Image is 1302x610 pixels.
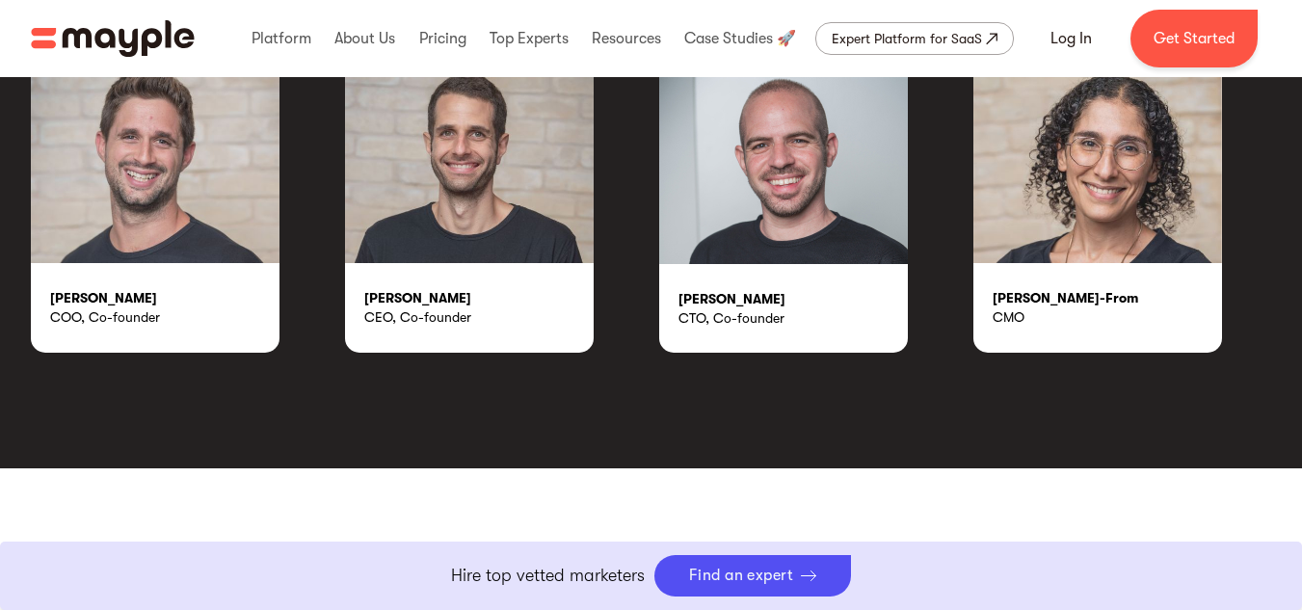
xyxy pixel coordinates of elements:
div: Top Experts [485,8,573,69]
div: Platform [247,8,316,69]
div: CEO, Co-founder [364,307,594,327]
a: Get Started [1130,10,1258,67]
a: home [31,20,195,57]
div: [PERSON_NAME] [50,288,279,307]
div: [PERSON_NAME]-From [993,288,1222,307]
div: Resources [587,8,666,69]
a: Log In [1027,15,1115,62]
div: Expert Platform for SaaS [832,27,982,50]
div: CMO [993,307,1222,327]
p: Hire top vetted marketers [451,563,645,589]
a: Expert Platform for SaaS [815,22,1014,55]
div: Find an expert [689,567,794,585]
div: About Us [330,8,400,69]
div: Pricing [414,8,471,69]
div: CTO, Co-founder [678,308,908,328]
div: [PERSON_NAME] [678,289,908,308]
div: COO, Co-founder [50,307,279,327]
img: Mayple logo [31,20,195,57]
div: [PERSON_NAME] [364,288,594,307]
